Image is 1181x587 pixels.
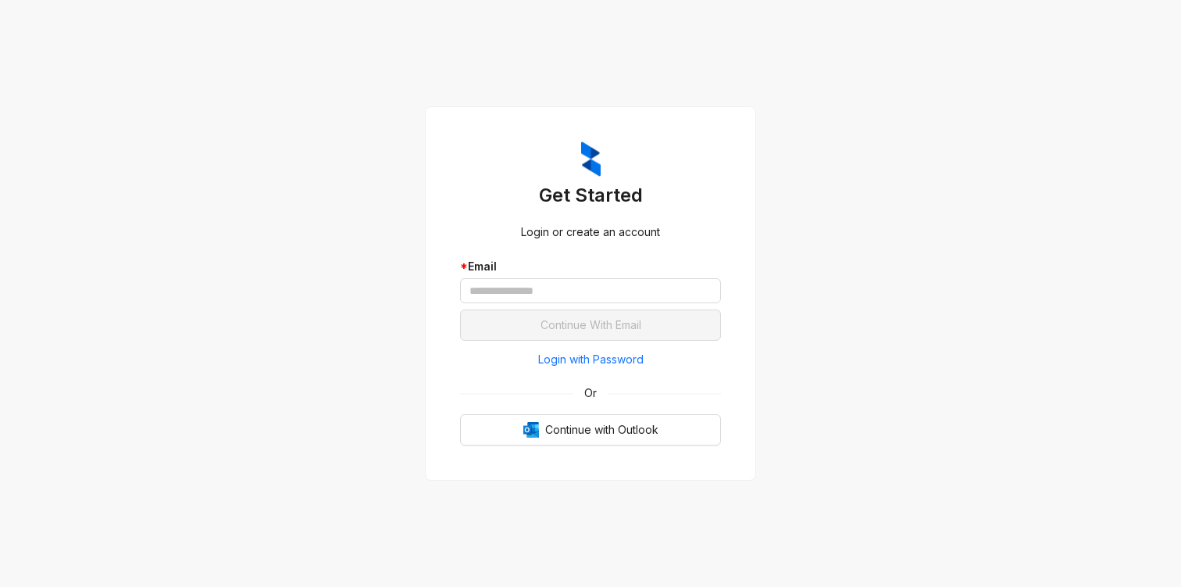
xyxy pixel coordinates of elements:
h3: Get Started [460,183,721,208]
div: Login or create an account [460,224,721,241]
span: Or [573,385,608,402]
button: OutlookContinue with Outlook [460,414,721,446]
div: Email [460,258,721,275]
button: Continue With Email [460,310,721,341]
button: Login with Password [460,347,721,372]
img: ZumaIcon [581,141,601,177]
span: Login with Password [538,351,644,368]
span: Continue with Outlook [545,421,658,438]
img: Outlook [523,422,539,438]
